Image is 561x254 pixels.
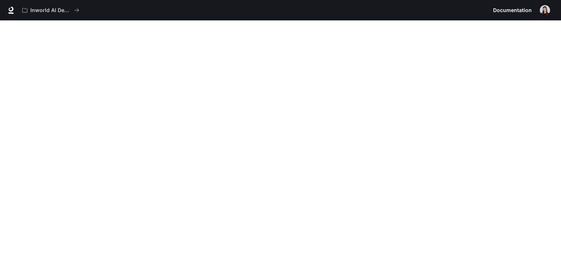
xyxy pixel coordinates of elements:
button: User avatar [538,3,552,18]
button: All workspaces [19,3,83,18]
img: User avatar [540,5,550,15]
a: Documentation [490,3,535,18]
p: Inworld AI Demos [30,7,71,14]
span: Documentation [493,6,532,15]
